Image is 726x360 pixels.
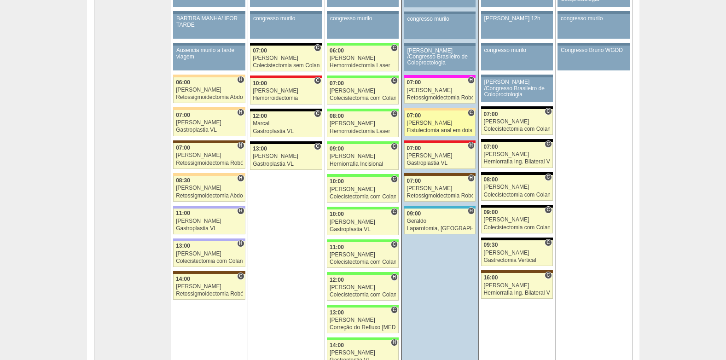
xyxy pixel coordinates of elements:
div: [PERSON_NAME] [407,87,473,93]
div: [PERSON_NAME] [176,284,243,290]
div: Gastroplastia VL [407,160,473,166]
div: [PERSON_NAME] [176,152,243,158]
a: C 07:00 [PERSON_NAME] Colecistectomia sem Colangiografia VL [250,46,322,71]
div: [PERSON_NAME] [176,251,243,257]
span: Hospital [391,273,398,281]
span: 08:00 [484,176,498,183]
div: Hemorroidectomia [253,95,319,101]
span: 07:00 [176,112,190,118]
div: [PERSON_NAME] [484,283,550,289]
div: [PERSON_NAME] [484,217,550,223]
div: Key: Brasil [327,43,399,46]
div: Key: Aviso [404,43,476,46]
a: congresso murilo [558,14,629,39]
span: 07:00 [330,80,344,87]
span: 16:00 [484,274,498,281]
span: 09:00 [330,145,344,152]
span: 13:00 [253,145,267,152]
div: Gastroplastia VL [176,226,243,232]
a: C 13:00 [PERSON_NAME] Correção do Refluxo [MEDICAL_DATA] esofágico Robótico [327,308,399,333]
a: C 11:00 [PERSON_NAME] Colecistectomia com Colangiografia VL [327,242,399,268]
div: [PERSON_NAME] [484,119,550,125]
span: 07:00 [407,145,421,151]
div: Key: Aviso [404,12,476,14]
a: H 07:00 [PERSON_NAME] Retossigmoidectomia Robótica [173,143,245,169]
a: H 07:00 [PERSON_NAME] Retossigmoidectomia Robótica [404,78,476,104]
div: Key: Blanc [481,106,553,109]
span: 10:00 [330,211,344,217]
a: C 07:00 [PERSON_NAME] Colecistectomia com Colangiografia VL [327,78,399,104]
div: Gastroplastia VL [176,127,243,133]
div: [PERSON_NAME] [176,218,243,224]
div: congresso murilo [484,47,550,53]
span: Consultório [314,143,321,150]
span: 08:30 [176,177,190,184]
div: Key: Brasil [327,272,399,275]
div: Key: Aviso [173,11,245,14]
div: Key: Brasil [327,109,399,111]
span: 11:00 [176,210,190,216]
span: Consultório [391,77,398,84]
a: [PERSON_NAME] /Congresso Brasileiro de Coloproctologia [404,46,476,71]
div: [PERSON_NAME] [407,120,473,126]
a: H 13:00 [PERSON_NAME] Colecistectomia com Colangiografia VL [173,241,245,267]
span: Consultório [545,140,552,148]
div: [PERSON_NAME] [330,219,396,225]
span: 11:00 [330,244,344,250]
div: [PERSON_NAME] [330,153,396,159]
div: [PERSON_NAME] [407,153,473,159]
div: Marcal [253,121,319,127]
div: Colecistectomia com Colangiografia VL [330,292,396,298]
div: Key: Aviso [481,11,553,14]
span: 09:30 [484,242,498,248]
div: Geraldo [407,218,473,224]
div: congresso murilo [253,16,319,22]
a: C 07:00 [PERSON_NAME] Herniorrafia Ing. Bilateral VL [481,142,553,168]
div: Key: Santa Joana [173,271,245,274]
div: Laparotomia, [GEOGRAPHIC_DATA], Drenagem, Bridas VL [407,226,473,232]
div: Gastroplastia VL [253,128,319,134]
span: 07:00 [484,111,498,117]
a: C 09:30 [PERSON_NAME] Gastrectomia Vertical [481,240,553,266]
div: Key: Blanc [481,172,553,175]
a: Ausencia murilo a tarde viagem [173,46,245,70]
a: C 07:00 [PERSON_NAME] Colecistectomia com Colangiografia VL [481,109,553,135]
a: Congresso Bruno WGDD [558,46,629,70]
span: 07:00 [176,145,190,151]
div: Key: Blanc [481,139,553,142]
a: C 13:00 [PERSON_NAME] Gastroplastia VL [250,144,322,170]
div: [PERSON_NAME] [330,252,396,258]
div: Key: Christóvão da Gama [173,206,245,209]
span: 07:00 [407,79,421,86]
span: Hospital [468,174,475,182]
div: Colecistectomia com Colangiografia VL [330,95,396,101]
div: [PERSON_NAME] [176,87,243,93]
div: Key: Santa Joana [173,140,245,143]
div: [PERSON_NAME] [253,153,319,159]
div: Retossigmoidectomia Robótica [407,193,473,199]
div: Key: Blanc [481,205,553,208]
span: 12:00 [330,277,344,283]
div: congresso murilo [330,16,395,22]
div: Key: Brasil [327,305,399,308]
div: Herniorrafia Ing. Bilateral VL [484,290,550,296]
span: Consultório [391,241,398,248]
span: 13:00 [330,309,344,316]
div: [PERSON_NAME] /Congresso Brasileiro de Coloproctologia [407,48,473,66]
span: Consultório [314,110,321,117]
span: Hospital [237,240,244,247]
div: Key: Bartira [404,108,476,110]
span: 14:00 [176,276,190,282]
a: BARTIRA MANHÃ/ IFOR TARDE [173,14,245,39]
div: Key: Bartira [173,75,245,77]
div: Key: Brasil [327,141,399,144]
div: [PERSON_NAME] [484,151,550,157]
div: Key: Brasil [327,337,399,340]
span: Hospital [468,207,475,215]
span: 07:00 [484,144,498,150]
div: Correção do Refluxo [MEDICAL_DATA] esofágico Robótico [330,325,396,331]
span: 12:00 [253,113,267,119]
div: Colecistectomia com Colangiografia VL [484,225,550,231]
div: Key: Aviso [558,43,629,46]
div: Gastroplastia VL [253,161,319,167]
